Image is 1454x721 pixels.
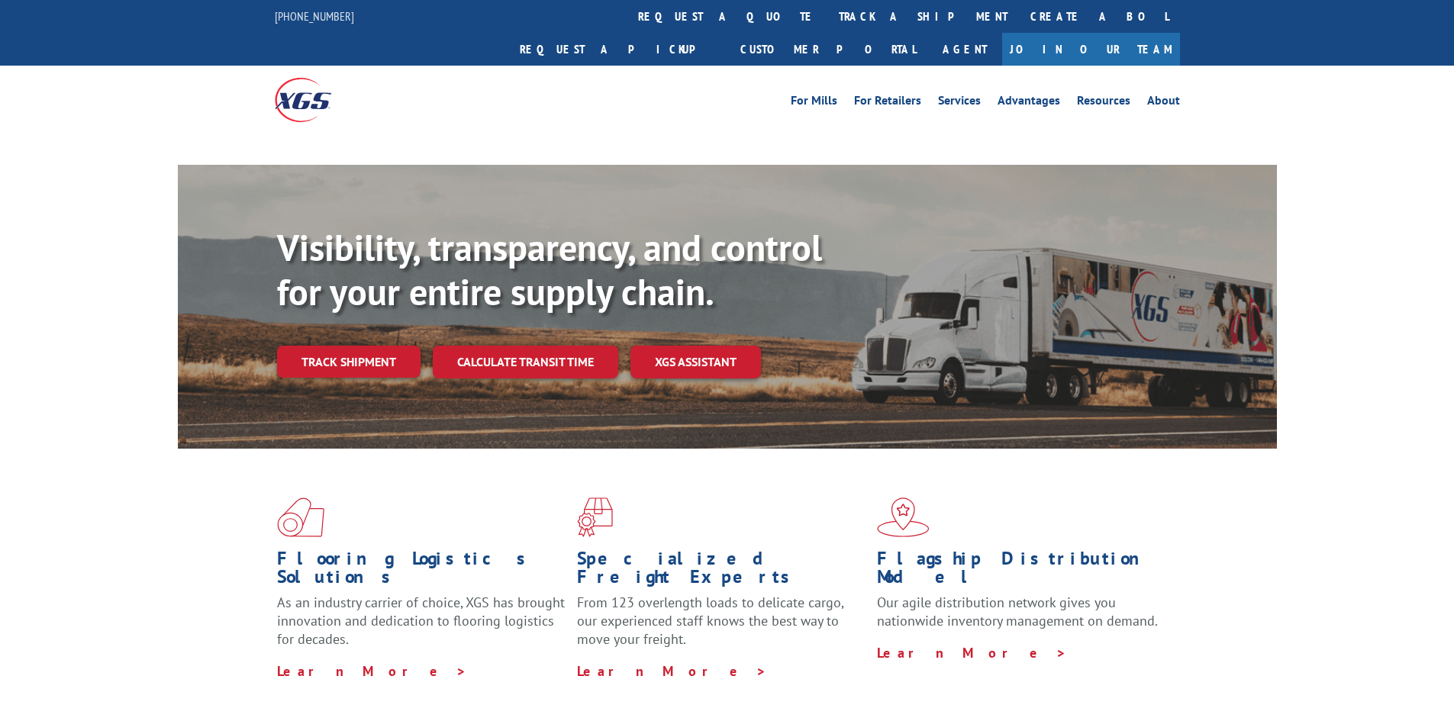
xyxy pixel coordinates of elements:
img: xgs-icon-focused-on-flooring-red [577,497,613,537]
b: Visibility, transparency, and control for your entire supply chain. [277,224,822,315]
h1: Flagship Distribution Model [877,549,1165,594]
span: As an industry carrier of choice, XGS has brought innovation and dedication to flooring logistics... [277,594,565,648]
img: xgs-icon-flagship-distribution-model-red [877,497,930,537]
a: Agent [927,33,1002,66]
a: Services [938,95,981,111]
h1: Specialized Freight Experts [577,549,866,594]
h1: Flooring Logistics Solutions [277,549,566,594]
a: Calculate transit time [433,346,618,378]
a: Join Our Team [1002,33,1180,66]
a: Learn More > [577,662,767,680]
a: Customer Portal [729,33,927,66]
a: Track shipment [277,346,421,378]
a: Learn More > [277,662,467,680]
a: Request a pickup [508,33,729,66]
a: Learn More > [877,644,1067,661]
a: Advantages [998,95,1060,111]
a: [PHONE_NUMBER] [275,8,354,24]
a: For Retailers [854,95,921,111]
a: About [1147,95,1180,111]
a: For Mills [791,95,837,111]
p: From 123 overlength loads to delicate cargo, our experienced staff knows the best way to move you... [577,594,866,661]
a: XGS ASSISTANT [630,346,761,378]
span: Our agile distribution network gives you nationwide inventory management on demand. [877,594,1158,629]
img: xgs-icon-total-supply-chain-intelligence-red [277,497,324,537]
a: Resources [1077,95,1130,111]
